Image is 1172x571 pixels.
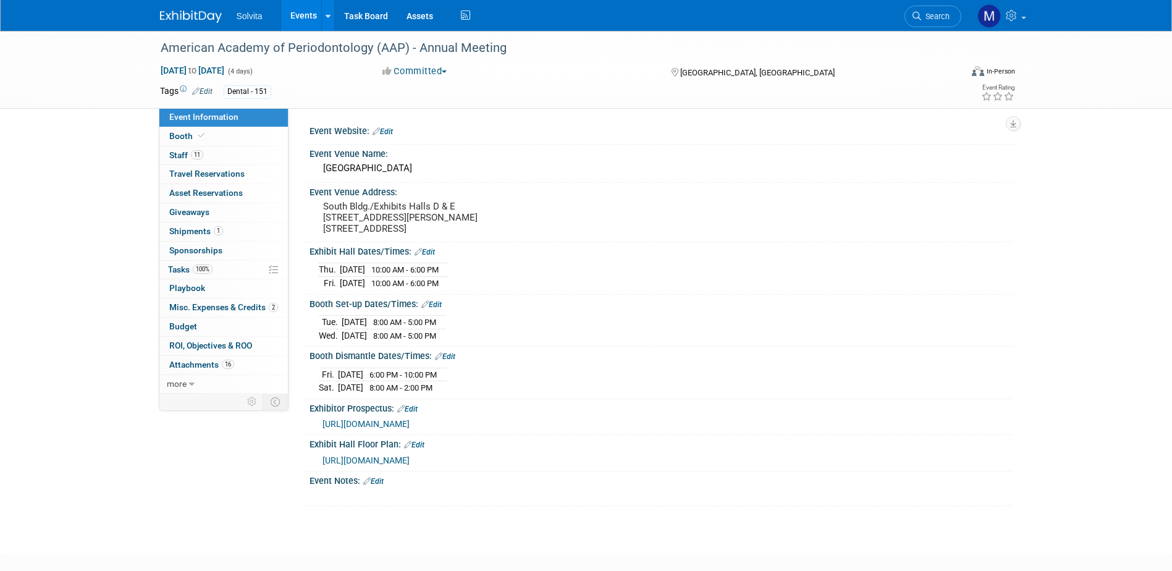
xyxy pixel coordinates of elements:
span: Misc. Expenses & Credits [169,302,278,312]
span: Giveaways [169,207,209,217]
div: Event Venue Name: [310,145,1013,160]
div: Event Venue Address: [310,183,1013,198]
td: Personalize Event Tab Strip [242,394,263,410]
span: Event Information [169,112,238,122]
div: [GEOGRAPHIC_DATA] [319,159,1003,178]
span: Booth [169,131,207,141]
pre: South Bldg./Exhibits Halls D & E [STREET_ADDRESS][PERSON_NAME] [STREET_ADDRESS] [323,201,589,234]
a: Event Information [159,108,288,127]
td: [DATE] [338,368,363,381]
span: Asset Reservations [169,188,243,198]
i: Booth reservation complete [198,132,204,139]
span: Budget [169,321,197,331]
span: Travel Reservations [169,169,245,179]
a: Search [904,6,961,27]
td: Sat. [319,381,338,394]
span: Solvita [237,11,263,21]
td: [DATE] [342,329,367,342]
div: In-Person [986,67,1015,76]
div: Exhibit Hall Floor Plan: [310,435,1013,451]
span: 8:00 AM - 5:00 PM [373,318,436,327]
span: more [167,379,187,389]
div: Event Website: [310,122,1013,138]
span: 10:00 AM - 6:00 PM [371,265,439,274]
span: to [187,66,198,75]
button: Committed [378,65,452,78]
a: Edit [373,127,393,136]
a: Tasks100% [159,261,288,279]
span: Sponsorships [169,245,222,255]
img: Matthew Burns [977,4,1001,28]
td: Tags [160,85,213,99]
img: ExhibitDay [160,11,222,23]
a: Edit [397,405,418,413]
a: Edit [363,477,384,486]
a: Edit [435,352,455,361]
a: [URL][DOMAIN_NAME] [323,419,410,429]
a: more [159,375,288,394]
a: Staff11 [159,146,288,165]
span: Search [921,12,950,21]
div: Exhibitor Prospectus: [310,399,1013,415]
div: Booth Set-up Dates/Times: [310,295,1013,311]
span: Playbook [169,283,205,293]
a: Attachments16 [159,356,288,374]
span: ROI, Objectives & ROO [169,340,252,350]
div: Booth Dismantle Dates/Times: [310,347,1013,363]
div: Exhibit Hall Dates/Times: [310,242,1013,258]
td: Thu. [319,263,340,277]
span: 2 [269,303,278,312]
span: (4 days) [227,67,253,75]
a: Giveaways [159,203,288,222]
span: Shipments [169,226,223,236]
td: Wed. [319,329,342,342]
a: Budget [159,318,288,336]
td: [DATE] [340,277,365,290]
a: Travel Reservations [159,165,288,184]
td: [DATE] [342,316,367,329]
a: Edit [415,248,435,256]
a: Edit [192,87,213,96]
td: [DATE] [340,263,365,277]
a: Edit [404,441,424,449]
div: Event Notes: [310,472,1013,488]
td: Fri. [319,277,340,290]
span: Staff [169,150,203,160]
span: 100% [193,264,213,274]
div: Dental - 151 [224,85,271,98]
a: Edit [421,300,442,309]
td: Fri. [319,368,338,381]
a: Misc. Expenses & Credits2 [159,298,288,317]
span: 16 [222,360,234,369]
span: [GEOGRAPHIC_DATA], [GEOGRAPHIC_DATA] [680,68,835,77]
div: American Academy of Periodontology (AAP) - Annual Meeting [156,37,943,59]
td: Tue. [319,316,342,329]
td: [DATE] [338,381,363,394]
div: Event Format [888,64,1016,83]
span: 11 [191,150,203,159]
a: Asset Reservations [159,184,288,203]
img: Format-Inperson.png [972,66,984,76]
a: Booth [159,127,288,146]
a: ROI, Objectives & ROO [159,337,288,355]
span: Attachments [169,360,234,370]
span: 10:00 AM - 6:00 PM [371,279,439,288]
a: Shipments1 [159,222,288,241]
td: Toggle Event Tabs [263,394,288,410]
span: [DATE] [DATE] [160,65,225,76]
span: 8:00 AM - 2:00 PM [369,383,432,392]
span: 1 [214,226,223,235]
span: 6:00 PM - 10:00 PM [369,370,437,379]
div: Event Rating [981,85,1014,91]
a: [URL][DOMAIN_NAME] [323,455,410,465]
a: Sponsorships [159,242,288,260]
span: 8:00 AM - 5:00 PM [373,331,436,340]
span: Tasks [168,264,213,274]
a: Playbook [159,279,288,298]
